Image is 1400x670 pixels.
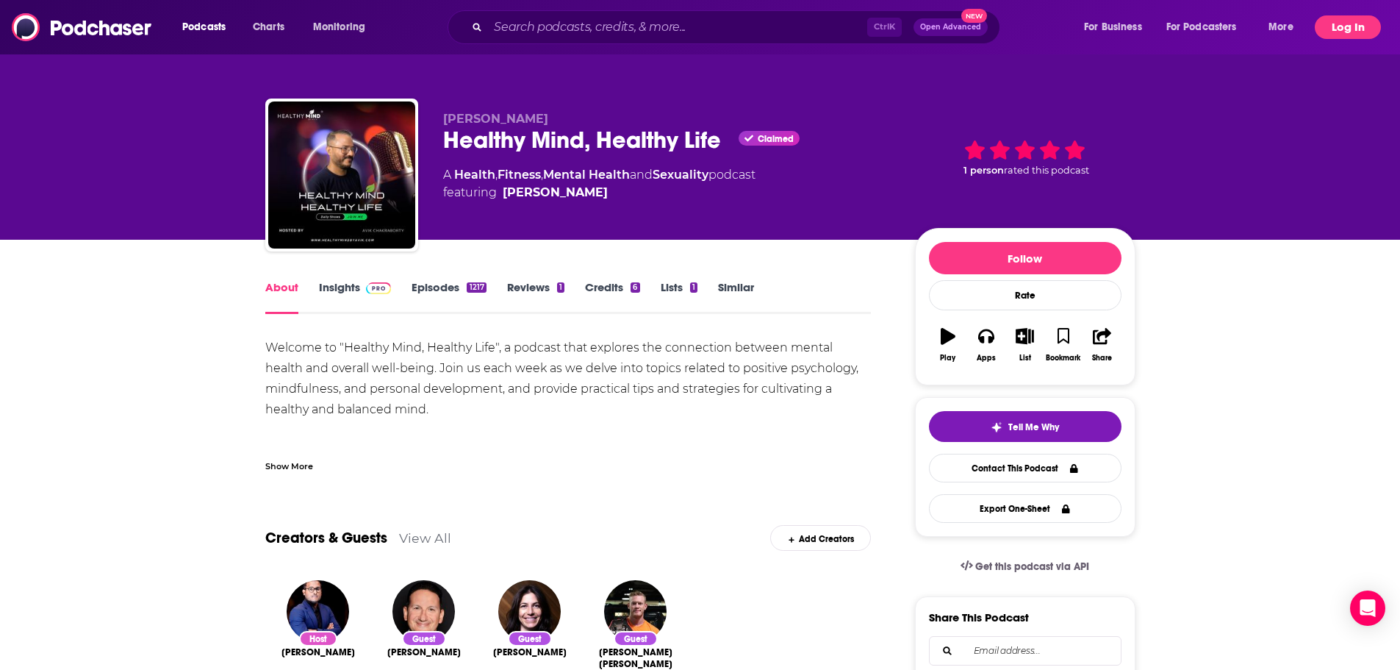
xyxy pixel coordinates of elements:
[1084,17,1142,38] span: For Business
[690,282,697,293] div: 1
[595,646,677,670] a: John Graham Harper
[243,15,293,39] a: Charts
[758,135,794,143] span: Claimed
[929,454,1121,482] a: Contact This Podcast
[287,580,349,643] img: Avik Chakraborty
[718,280,754,314] a: Similar
[975,560,1089,573] span: Get this podcast via API
[303,15,384,39] button: open menu
[1157,15,1258,39] button: open menu
[967,318,1005,371] button: Apps
[1019,354,1031,363] div: List
[172,15,245,39] button: open menu
[929,610,1029,624] h3: Share This Podcast
[543,168,630,182] a: Mental Health
[913,18,988,36] button: Open AdvancedNew
[661,280,697,314] a: Lists1
[319,280,392,314] a: InsightsPodchaser Pro
[929,280,1121,310] div: Rate
[614,631,658,646] div: Guest
[366,282,392,294] img: Podchaser Pro
[929,636,1121,666] div: Search followers
[991,421,1002,433] img: tell me why sparkle
[1092,354,1112,363] div: Share
[929,411,1121,442] button: tell me why sparkleTell Me Why
[443,184,755,202] span: featuring
[977,354,996,363] div: Apps
[541,168,543,182] span: ,
[631,282,639,293] div: 6
[268,101,415,249] img: Healthy Mind, Healthy Life
[915,112,1135,203] div: 1 personrated this podcast
[467,282,486,293] div: 1217
[595,646,677,670] span: [PERSON_NAME] [PERSON_NAME]
[1008,421,1059,433] span: Tell Me Why
[443,166,755,202] div: A podcast
[281,646,355,658] a: Avik Chakraborty
[493,646,567,658] a: Carly Pepin
[1268,17,1293,38] span: More
[920,24,981,31] span: Open Advanced
[940,354,955,363] div: Play
[867,18,902,37] span: Ctrl K
[1044,318,1083,371] button: Bookmark
[281,646,355,658] span: [PERSON_NAME]
[299,631,337,646] div: Host
[253,17,284,38] span: Charts
[182,17,226,38] span: Podcasts
[399,530,451,546] a: View All
[454,168,495,182] a: Health
[961,9,988,23] span: New
[508,631,552,646] div: Guest
[507,280,564,314] a: Reviews1
[1005,318,1044,371] button: List
[770,525,871,551] div: Add Creators
[1166,17,1237,38] span: For Podcasters
[1315,15,1381,39] button: Log In
[929,242,1121,274] button: Follow
[1350,591,1385,626] div: Open Intercom Messenger
[1074,15,1160,39] button: open menu
[653,168,708,182] a: Sexuality
[949,549,1102,585] a: Get this podcast via API
[412,280,486,314] a: Episodes1217
[265,338,872,482] div: Welcome to "Healthy Mind, Healthy Life", a podcast that explores the connection between mental he...
[443,112,548,126] span: [PERSON_NAME]
[963,165,1004,176] span: 1 person
[462,10,1014,44] div: Search podcasts, credits, & more...
[585,280,639,314] a: Credits6
[488,15,867,39] input: Search podcasts, credits, & more...
[1258,15,1312,39] button: open menu
[498,580,561,643] img: Carly Pepin
[1046,354,1080,363] div: Bookmark
[929,494,1121,523] button: Export One-Sheet
[929,318,967,371] button: Play
[1004,165,1089,176] span: rated this podcast
[265,280,298,314] a: About
[604,580,667,643] img: John Graham Harper
[265,529,387,547] a: Creators & Guests
[630,168,653,182] span: and
[493,646,567,658] span: [PERSON_NAME]
[557,282,564,293] div: 1
[941,637,1109,665] input: Email address...
[387,646,461,658] span: [PERSON_NAME]
[1083,318,1121,371] button: Share
[503,184,608,202] a: Avik Chakraborty
[495,168,498,182] span: ,
[387,646,461,658] a: Freddie Rappina
[12,13,153,41] img: Podchaser - Follow, Share and Rate Podcasts
[498,168,541,182] a: Fitness
[392,580,455,643] img: Freddie Rappina
[313,17,365,38] span: Monitoring
[402,631,446,646] div: Guest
